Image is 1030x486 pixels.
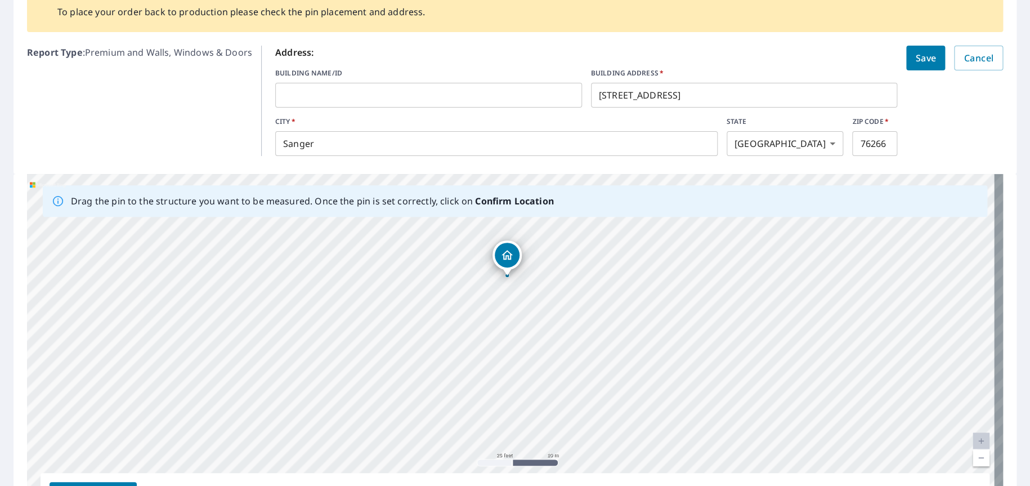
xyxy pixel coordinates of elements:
[954,46,1003,70] button: Cancel
[727,131,844,156] div: [GEOGRAPHIC_DATA]
[27,46,83,59] b: Report Type
[964,50,993,66] span: Cancel
[57,5,425,19] p: To place your order back to production please check the pin placement and address.
[591,68,898,78] label: BUILDING ADDRESS
[973,449,989,466] a: Current Level 20, Zoom Out
[27,46,252,156] p: : Premium and Walls, Windows & Doors
[475,195,553,207] b: Confirm Location
[735,139,826,149] em: [GEOGRAPHIC_DATA]
[915,50,936,66] span: Save
[275,68,582,78] label: BUILDING NAME/ID
[275,46,897,59] p: Address:
[852,117,897,127] label: ZIP CODE
[71,194,554,208] p: Drag the pin to the structure you want to be measured. Once the pin is set correctly, click on
[973,433,989,449] a: Current Level 20, Zoom In Disabled
[275,117,718,127] label: CITY
[492,240,522,275] div: Dropped pin, building 1, Residential property, 102 S 1st St Sanger, TX 76266
[906,46,945,70] button: Save
[727,117,844,127] label: STATE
